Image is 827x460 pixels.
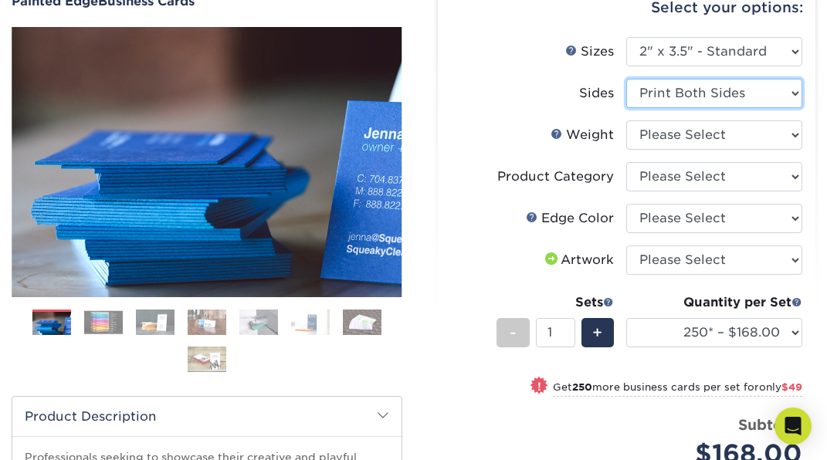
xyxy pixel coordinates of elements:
[188,346,226,373] img: Business Cards 08
[781,381,802,393] span: $49
[510,321,517,344] span: -
[343,309,381,336] img: Business Cards 07
[774,408,812,445] div: Open Intercom Messenger
[565,42,614,61] div: Sizes
[497,167,614,186] div: Product Category
[579,84,614,103] div: Sides
[239,309,278,336] img: Business Cards 05
[497,293,614,312] div: Sets
[526,209,614,228] div: Edge Color
[551,126,614,144] div: Weight
[291,309,330,336] img: Business Cards 06
[626,293,802,312] div: Quantity per Set
[553,381,802,397] small: Get more business cards per set for
[738,416,802,433] strong: Subtotal
[592,321,602,344] span: +
[12,397,402,436] h2: Product Description
[136,309,175,336] img: Business Cards 03
[572,381,592,393] strong: 250
[188,309,226,336] img: Business Cards 04
[32,304,71,343] img: Business Cards 01
[759,381,802,393] span: only
[542,251,614,269] div: Artwork
[537,378,541,394] span: !
[84,310,123,334] img: Business Cards 02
